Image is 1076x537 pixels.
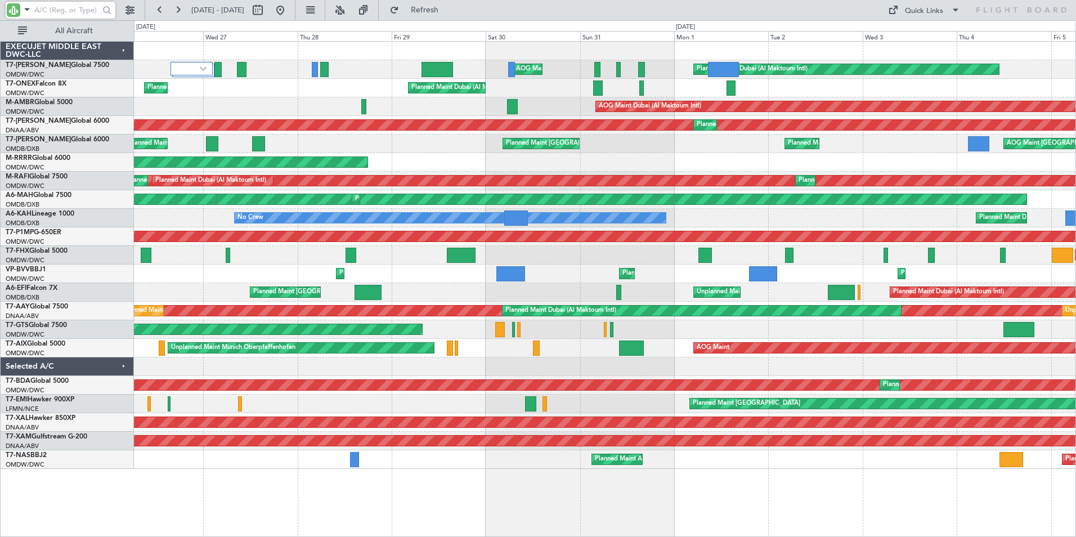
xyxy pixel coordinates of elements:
a: OMDW/DWC [6,330,44,339]
div: Tue 26 [109,31,203,41]
span: M-RAFI [6,173,29,180]
a: T7-[PERSON_NAME]Global 7500 [6,62,109,69]
a: OMDB/DXB [6,200,39,209]
div: Unplanned Maint Munich Oberpfaffenhofen [171,339,295,356]
div: Planned Maint Dubai (Al Maktoum Intl) [893,284,1004,301]
a: T7-EMIHawker 900XP [6,396,74,403]
a: LFMN/NCE [6,405,39,413]
a: T7-FHXGlobal 5000 [6,248,68,254]
a: OMDB/DXB [6,293,39,302]
a: OMDW/DWC [6,256,44,265]
a: M-RRRRGlobal 6000 [6,155,70,162]
div: AOG Maint Dubai (Al Maktoum Intl) [516,61,618,78]
a: DNAA/ABV [6,126,39,135]
span: A6-KAH [6,211,32,217]
a: OMDW/DWC [6,349,44,357]
span: T7-[PERSON_NAME] [6,118,71,124]
span: T7-[PERSON_NAME] [6,62,71,69]
div: Sat 30 [486,31,580,41]
div: Planned Maint Dubai (Al Maktoum Intl) [901,265,1012,282]
a: T7-AIXGlobal 5000 [6,341,65,347]
span: T7-XAL [6,415,29,422]
div: No Crew [237,209,263,226]
span: T7-GTS [6,322,29,329]
div: Thu 28 [298,31,392,41]
a: OMDW/DWC [6,182,44,190]
a: T7-[PERSON_NAME]Global 6000 [6,136,109,143]
div: Planned Maint Dubai (Al Maktoum Intl) [339,265,450,282]
div: Planned Maint Dubai (Al Maktoum Intl) [411,79,522,96]
a: T7-AAYGlobal 7500 [6,303,68,310]
img: arrow-gray.svg [200,66,207,71]
span: M-RRRR [6,155,32,162]
a: T7-XALHawker 850XP [6,415,75,422]
div: [DATE] [136,23,155,32]
a: VP-BVVBBJ1 [6,266,46,273]
div: Wed 27 [203,31,297,41]
button: Quick Links [882,1,966,19]
span: A6-EFI [6,285,26,292]
span: T7-EMI [6,396,28,403]
a: T7-BDAGlobal 5000 [6,378,69,384]
div: Planned Maint Dubai (Al Maktoum Intl) [883,377,994,393]
div: Quick Links [905,6,943,17]
a: OMDW/DWC [6,89,44,97]
div: Planned Maint [GEOGRAPHIC_DATA] ([GEOGRAPHIC_DATA] Intl) [355,191,543,208]
span: T7-XAM [6,433,32,440]
a: OMDW/DWC [6,386,44,395]
span: T7-[PERSON_NAME] [6,136,71,143]
a: T7-P1MPG-650ER [6,229,61,236]
div: Sun 31 [580,31,674,41]
div: Wed 3 [863,31,957,41]
a: M-AMBRGlobal 5000 [6,99,73,106]
a: OMDW/DWC [6,108,44,116]
input: A/C (Reg. or Type) [34,2,99,19]
div: Planned Maint [GEOGRAPHIC_DATA] ([GEOGRAPHIC_DATA] Intl) [506,135,694,152]
div: AOG Maint [697,339,729,356]
div: Tue 2 [768,31,862,41]
div: Planned Maint Dubai (Al Maktoum Intl) [799,172,909,189]
span: T7-ONEX [6,80,35,87]
span: T7-P1MP [6,229,34,236]
span: [DATE] - [DATE] [191,5,244,15]
a: T7-NASBBJ2 [6,452,47,459]
a: OMDW/DWC [6,275,44,283]
span: T7-NAS [6,452,30,459]
a: OMDW/DWC [6,238,44,246]
span: Refresh [401,6,449,14]
span: A6-MAH [6,192,33,199]
a: A6-MAHGlobal 7500 [6,192,71,199]
a: T7-ONEXFalcon 8X [6,80,66,87]
span: VP-BVV [6,266,30,273]
div: Planned Maint Abuja ([PERSON_NAME] Intl) [595,451,721,468]
div: Planned Maint Dubai (Al Maktoum Intl) [147,79,258,96]
a: OMDW/DWC [6,460,44,469]
div: Fri 29 [392,31,486,41]
div: Planned Maint [GEOGRAPHIC_DATA] ([GEOGRAPHIC_DATA] Intl) [788,135,976,152]
a: M-RAFIGlobal 7500 [6,173,68,180]
div: Planned Maint Dubai (Al Maktoum Intl) [697,61,808,78]
span: T7-AIX [6,341,27,347]
div: Planned Maint Dubai (Al Maktoum Intl) [622,265,733,282]
span: M-AMBR [6,99,34,106]
div: Thu 4 [957,31,1051,41]
div: Planned Maint Dubai (Al Maktoum Intl) [505,302,616,319]
span: T7-BDA [6,378,30,384]
button: All Aircraft [12,22,122,40]
a: T7-GTSGlobal 7500 [6,322,67,329]
div: Mon 1 [674,31,768,41]
a: DNAA/ABV [6,442,39,450]
a: OMDW/DWC [6,163,44,172]
a: A6-KAHLineage 1000 [6,211,74,217]
span: All Aircraft [29,27,119,35]
div: [DATE] [676,23,695,32]
span: T7-FHX [6,248,29,254]
a: A6-EFIFalcon 7X [6,285,57,292]
a: T7-XAMGulfstream G-200 [6,433,87,440]
a: DNAA/ABV [6,423,39,432]
a: T7-[PERSON_NAME]Global 6000 [6,118,109,124]
div: Planned Maint [GEOGRAPHIC_DATA] [693,395,800,412]
a: OMDB/DXB [6,219,39,227]
a: DNAA/ABV [6,312,39,320]
div: AOG Maint Dubai (Al Maktoum Intl) [599,98,701,115]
